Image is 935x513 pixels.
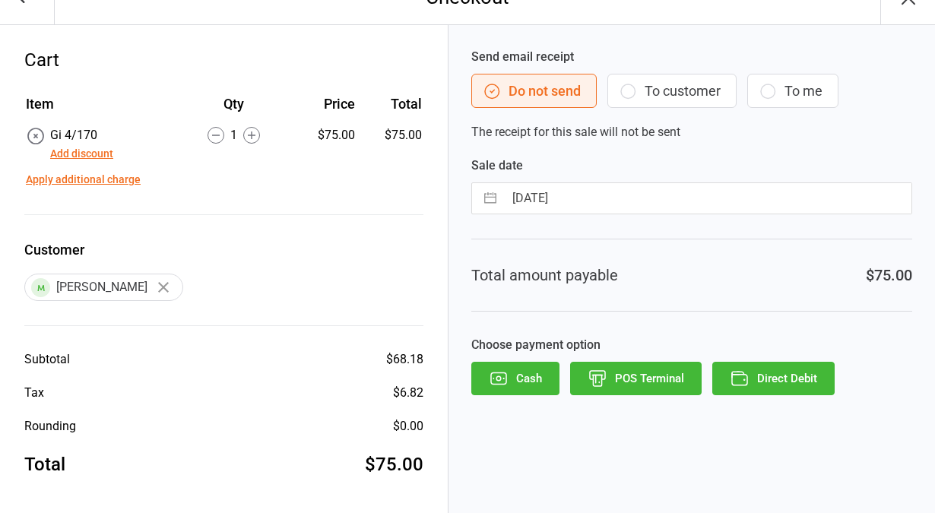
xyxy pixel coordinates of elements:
[393,384,423,402] div: $6.82
[50,146,113,162] button: Add discount
[866,264,912,287] div: $75.00
[393,417,423,435] div: $0.00
[361,126,422,163] td: $75.00
[712,362,835,395] button: Direct Debit
[471,336,912,354] label: Choose payment option
[24,384,44,402] div: Tax
[471,74,597,108] button: Do not send
[178,93,290,125] th: Qty
[291,126,355,144] div: $75.00
[24,274,183,301] div: [PERSON_NAME]
[471,157,912,175] label: Sale date
[24,417,76,435] div: Rounding
[291,93,355,114] div: Price
[747,74,838,108] button: To me
[471,48,912,66] label: Send email receipt
[471,48,912,141] div: The receipt for this sale will not be sent
[471,264,618,287] div: Total amount payable
[386,350,423,369] div: $68.18
[24,46,423,74] div: Cart
[24,451,65,478] div: Total
[50,128,97,142] span: Gi 4/170
[24,350,70,369] div: Subtotal
[24,239,423,260] label: Customer
[365,451,423,478] div: $75.00
[26,93,176,125] th: Item
[361,93,422,125] th: Total
[570,362,702,395] button: POS Terminal
[178,126,290,144] div: 1
[471,362,559,395] button: Cash
[26,172,141,188] button: Apply additional charge
[607,74,737,108] button: To customer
